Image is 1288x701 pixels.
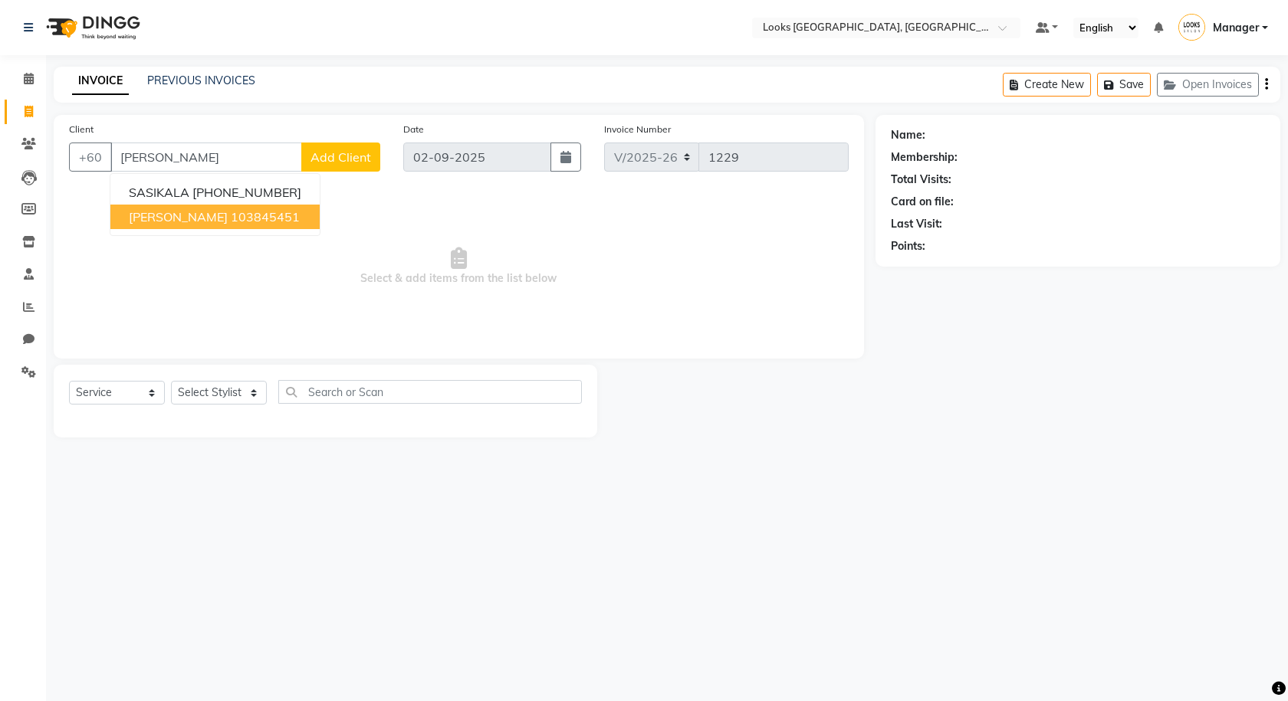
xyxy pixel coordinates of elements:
[1178,14,1205,41] img: Manager
[39,6,144,49] img: logo
[192,185,301,200] ngb-highlight: [PHONE_NUMBER]
[69,190,849,343] span: Select & add items from the list below
[231,209,300,224] ngb-highlight: 103845451
[129,209,228,224] span: [PERSON_NAME]
[129,185,189,200] span: SASIKALA
[891,216,942,232] div: Last Visit:
[1157,73,1259,97] button: Open Invoices
[1213,20,1259,36] span: Manager
[604,123,671,136] label: Invoice Number
[69,123,94,136] label: Client
[403,123,424,136] label: Date
[301,142,380,172] button: Add Client
[891,127,925,143] div: Name:
[310,149,371,165] span: Add Client
[891,172,951,188] div: Total Visits:
[110,142,302,172] input: Search by Name/Mobile/Email/Code
[72,67,129,95] a: INVOICE
[891,149,958,165] div: Membership:
[147,74,255,87] a: PREVIOUS INVOICES
[1097,73,1151,97] button: Save
[69,142,112,172] button: +60
[1003,73,1091,97] button: Create New
[891,238,925,254] div: Points:
[891,194,954,210] div: Card on file:
[278,380,582,404] input: Search or Scan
